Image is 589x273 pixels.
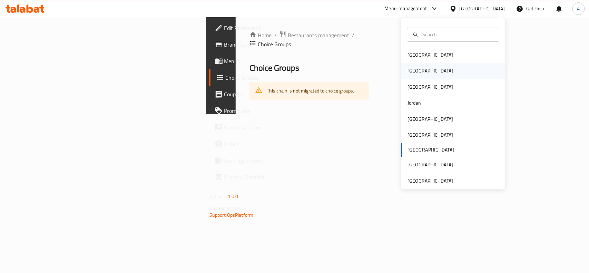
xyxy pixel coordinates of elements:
span: Edit Restaurant [224,24,299,32]
div: [GEOGRAPHIC_DATA] [408,161,453,169]
span: A [577,5,580,12]
span: Branches [224,40,299,49]
span: Coupons [224,90,299,98]
input: Search [420,31,495,38]
div: [GEOGRAPHIC_DATA] [408,83,453,91]
li: / [352,31,354,39]
a: Choice Groups [209,69,305,86]
div: [GEOGRAPHIC_DATA] [460,5,505,12]
a: Upsell [209,136,305,152]
div: [GEOGRAPHIC_DATA] [408,51,453,59]
div: [GEOGRAPHIC_DATA] [408,177,453,185]
div: Menu-management [385,4,427,13]
span: Get support on: [210,204,242,213]
a: Menus [209,53,305,69]
a: Menu disclaimer [209,119,305,136]
a: Restaurants management [279,31,349,40]
div: [GEOGRAPHIC_DATA] [408,67,453,75]
span: 1.0.0 [228,192,238,201]
span: Restaurants management [288,31,349,39]
a: Coupons [209,86,305,103]
span: Menu disclaimer [224,123,299,131]
div: Jordan [408,99,421,107]
a: Support.OpsPlatform [210,211,254,220]
span: Menus [224,57,299,65]
span: Coverage Report [224,156,299,165]
div: This chain is not migrated to choice groups. [267,84,354,98]
a: Branches [209,36,305,53]
span: Version: [210,192,227,201]
span: Grocery Checklist [224,173,299,181]
div: [GEOGRAPHIC_DATA] [408,115,453,123]
a: Grocery Checklist [209,169,305,185]
span: Promotions [224,107,299,115]
span: Upsell [224,140,299,148]
a: Coverage Report [209,152,305,169]
nav: breadcrumb [249,31,369,49]
a: Promotions [209,103,305,119]
a: Edit Restaurant [209,20,305,36]
span: Choice Groups [226,74,299,82]
div: [GEOGRAPHIC_DATA] [408,131,453,139]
